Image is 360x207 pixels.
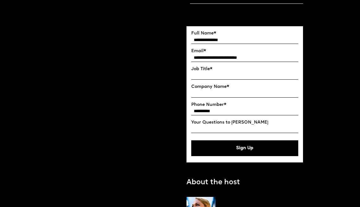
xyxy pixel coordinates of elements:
label: Phone Number* [191,102,299,107]
label: Company Name [191,84,299,89]
p: About the host [186,177,240,188]
label: Email [191,49,299,54]
button: Sign Up [191,140,299,156]
label: Your Questions to [PERSON_NAME] [191,120,299,125]
label: Job Title [191,67,299,72]
label: Full Name [191,31,299,36]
